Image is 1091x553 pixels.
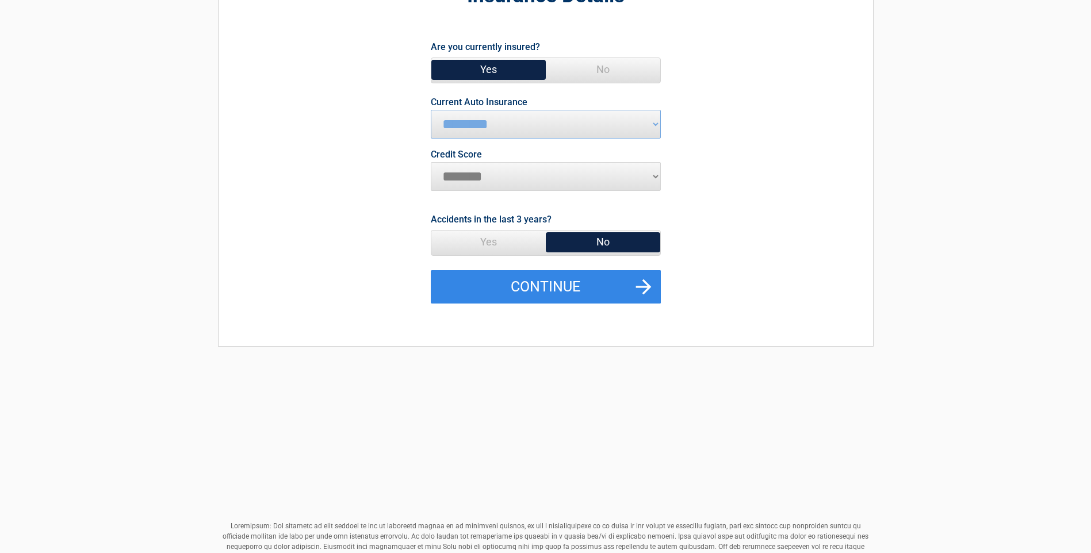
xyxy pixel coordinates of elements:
span: Yes [431,58,546,81]
span: Yes [431,231,546,254]
button: Continue [431,270,661,304]
span: No [546,58,660,81]
label: Current Auto Insurance [431,98,527,107]
label: Are you currently insured? [431,39,540,55]
label: Accidents in the last 3 years? [431,212,552,227]
span: No [546,231,660,254]
label: Credit Score [431,150,482,159]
